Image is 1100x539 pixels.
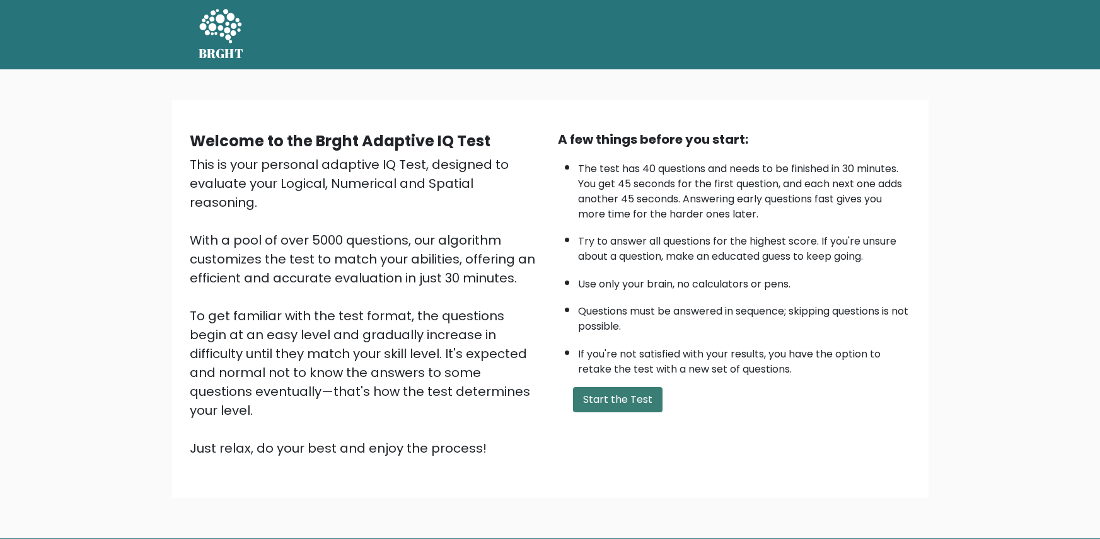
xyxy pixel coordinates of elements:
[558,130,911,149] div: A few things before you start:
[578,155,911,222] li: The test has 40 questions and needs to be finished in 30 minutes. You get 45 seconds for the firs...
[190,155,543,458] div: This is your personal adaptive IQ Test, designed to evaluate your Logical, Numerical and Spatial ...
[578,270,911,292] li: Use only your brain, no calculators or pens.
[578,228,911,264] li: Try to answer all questions for the highest score. If you're unsure about a question, make an edu...
[578,298,911,334] li: Questions must be answered in sequence; skipping questions is not possible.
[199,46,244,61] h5: BRGHT
[199,5,244,64] a: BRGHT
[190,130,490,151] b: Welcome to the Brght Adaptive IQ Test
[578,340,911,377] li: If you're not satisfied with your results, you have the option to retake the test with a new set ...
[573,387,663,412] button: Start the Test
